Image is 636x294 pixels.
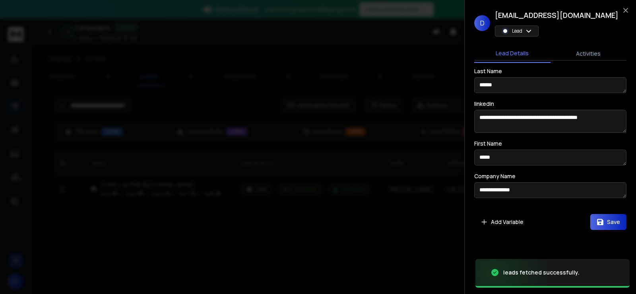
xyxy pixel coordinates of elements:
[551,45,627,62] button: Activities
[474,68,502,74] label: Last Name
[474,141,502,146] label: First Name
[590,214,626,230] button: Save
[474,101,494,107] label: linkedin
[474,214,530,230] button: Add Variable
[512,28,522,34] p: Lead
[495,10,619,21] h1: [EMAIL_ADDRESS][DOMAIN_NAME]
[474,45,551,63] button: Lead Details
[474,15,490,31] span: D
[474,173,516,179] label: Company Name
